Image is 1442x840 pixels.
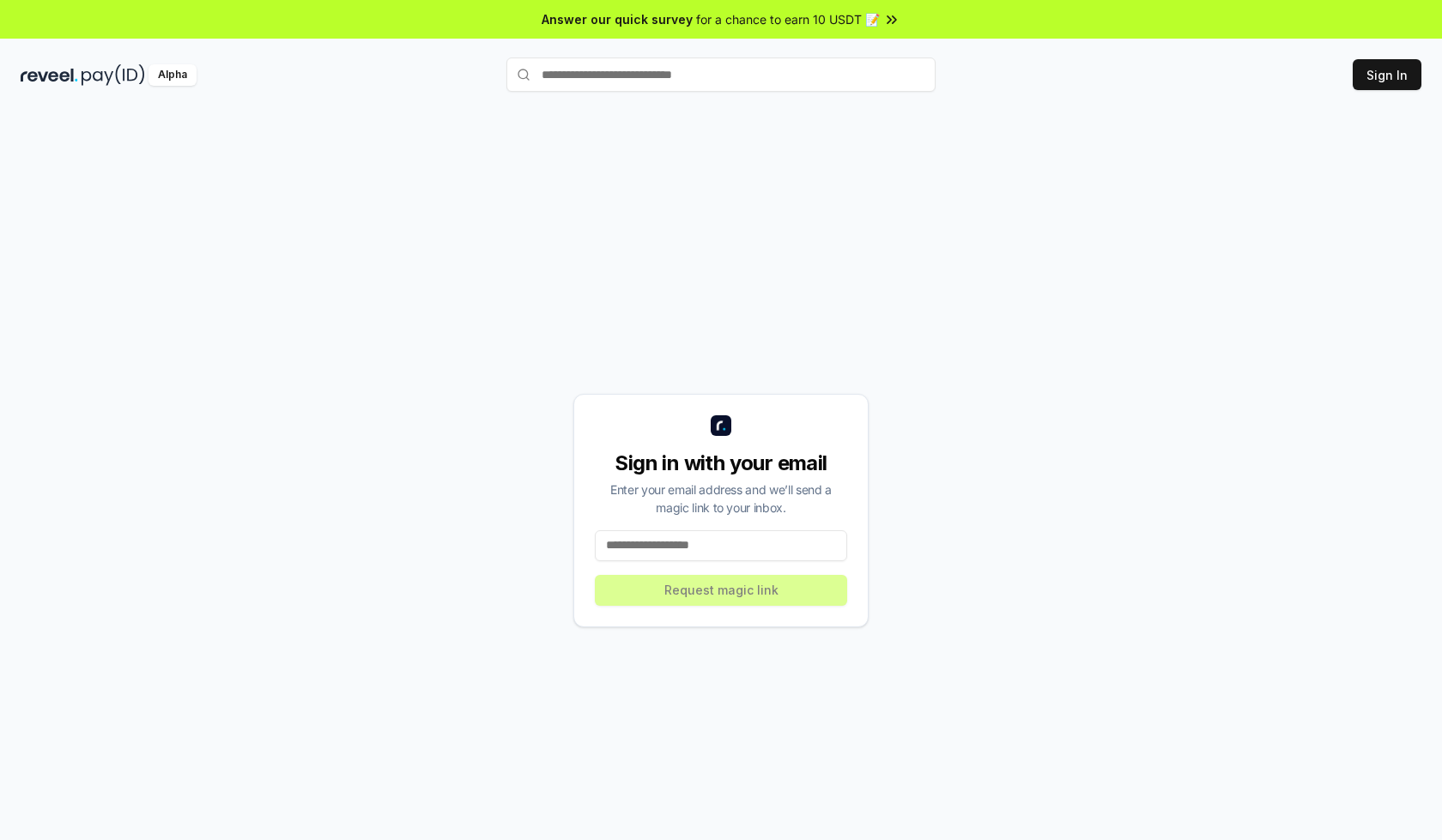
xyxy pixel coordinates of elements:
[542,10,693,28] span: Answer our quick survey
[595,450,847,477] div: Sign in with your email
[595,480,847,517] div: Enter your email address and we’ll send a magic link to your inbox.
[82,64,145,86] img: pay_id
[696,10,880,28] span: for a chance to earn 10 USDT 📝
[21,64,78,86] img: reveel_dark
[148,64,197,86] div: Alpha
[711,415,731,436] img: logo_small
[1353,59,1421,90] button: Sign In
